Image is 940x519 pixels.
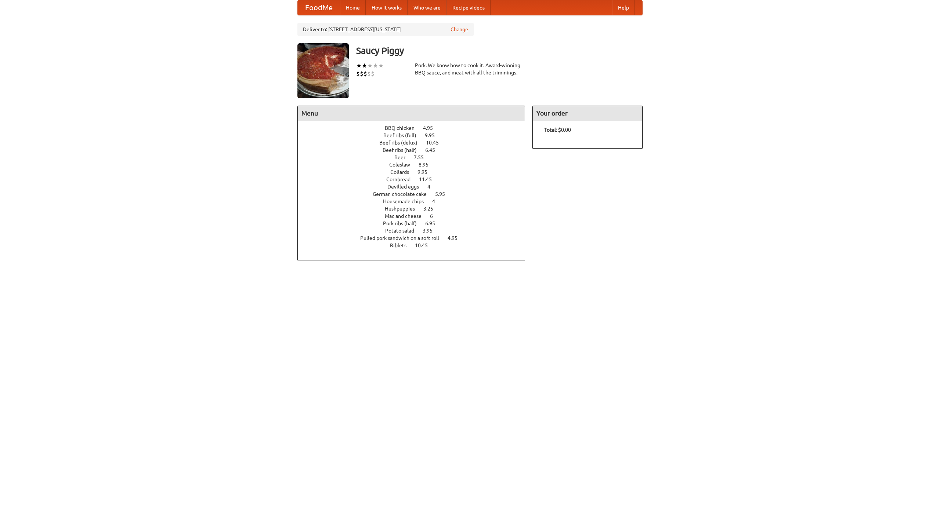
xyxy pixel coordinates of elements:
h4: Menu [298,106,525,121]
span: 4.95 [448,235,465,241]
span: 4 [432,198,442,204]
img: angular.jpg [297,43,349,98]
a: How it works [366,0,408,15]
span: Pork ribs (half) [383,220,424,226]
a: Hushpuppies 3.25 [385,206,447,212]
span: 9.95 [425,132,442,138]
li: ★ [367,62,373,70]
span: Cornbread [386,176,418,182]
span: Beef ribs (half) [383,147,424,153]
span: Pulled pork sandwich on a soft roll [360,235,446,241]
li: ★ [362,62,367,70]
span: Riblets [390,242,414,248]
span: 6.45 [425,147,442,153]
a: Coleslaw 8.95 [389,162,442,168]
span: Beef ribs (full) [383,132,424,138]
span: 11.45 [419,176,439,182]
a: Cornbread 11.45 [386,176,445,182]
a: Beer 7.55 [394,154,437,160]
h4: Your order [533,106,642,121]
li: $ [360,70,364,78]
h3: Saucy Piggy [356,43,643,58]
span: Beef ribs (delux) [379,140,425,146]
span: 10.45 [415,242,435,248]
a: Pulled pork sandwich on a soft roll 4.95 [360,235,471,241]
li: $ [364,70,367,78]
span: Coleslaw [389,162,417,168]
span: Hushpuppies [385,206,422,212]
span: Devilled eggs [387,184,426,190]
span: 4 [427,184,438,190]
a: Beef ribs (half) 6.45 [383,147,449,153]
a: Who we are [408,0,446,15]
a: Housemade chips 4 [383,198,449,204]
a: Riblets 10.45 [390,242,441,248]
li: ★ [356,62,362,70]
span: 4.95 [423,125,440,131]
a: German chocolate cake 5.95 [373,191,459,197]
span: Collards [390,169,416,175]
span: BBQ chicken [385,125,422,131]
span: 3.95 [423,228,440,234]
a: BBQ chicken 4.95 [385,125,446,131]
span: 5.95 [435,191,452,197]
div: Deliver to: [STREET_ADDRESS][US_STATE] [297,23,474,36]
span: 6.95 [425,220,442,226]
span: 6 [430,213,440,219]
span: 8.95 [419,162,436,168]
li: $ [367,70,371,78]
b: Total: $0.00 [544,127,571,133]
span: 3.25 [423,206,441,212]
a: Devilled eggs 4 [387,184,444,190]
li: $ [371,70,375,78]
li: ★ [378,62,384,70]
span: Beer [394,154,413,160]
a: Home [340,0,366,15]
a: Beef ribs (delux) 10.45 [379,140,452,146]
span: 7.55 [414,154,431,160]
span: German chocolate cake [373,191,434,197]
a: Beef ribs (full) 9.95 [383,132,448,138]
span: Potato salad [385,228,422,234]
a: Collards 9.95 [390,169,441,175]
span: 9.95 [417,169,435,175]
a: Potato salad 3.95 [385,228,446,234]
li: ★ [373,62,378,70]
div: Pork. We know how to cook it. Award-winning BBQ sauce, and meat with all the trimmings. [415,62,525,76]
a: FoodMe [298,0,340,15]
span: Housemade chips [383,198,431,204]
li: $ [356,70,360,78]
a: Mac and cheese 6 [385,213,446,219]
a: Pork ribs (half) 6.95 [383,220,449,226]
a: Recipe videos [446,0,491,15]
span: Mac and cheese [385,213,429,219]
a: Change [451,26,468,33]
span: 10.45 [426,140,446,146]
a: Help [612,0,635,15]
